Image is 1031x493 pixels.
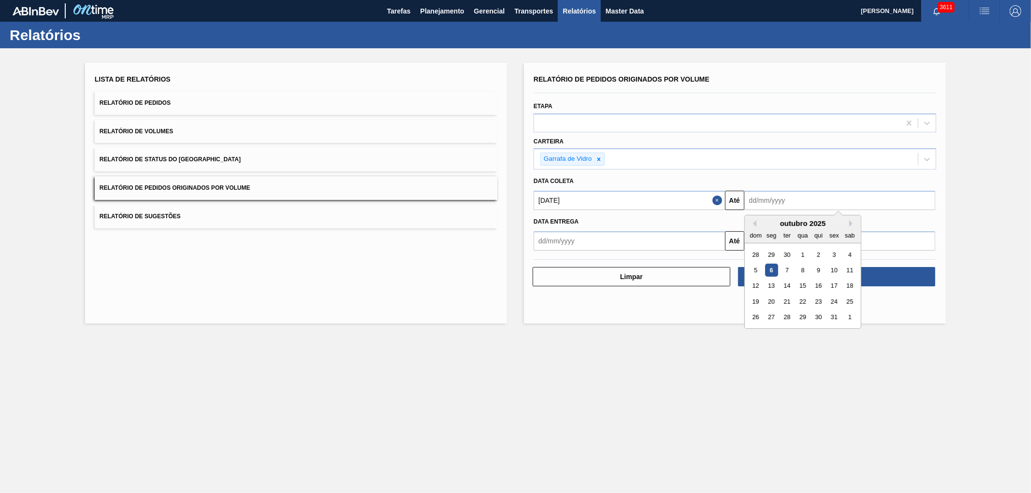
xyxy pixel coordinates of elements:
[765,248,778,261] div: Choose segunda-feira, 29 de setembro de 2025
[979,5,990,17] img: userActions
[796,248,809,261] div: Choose quarta-feira, 1 de outubro de 2025
[828,295,841,308] div: Choose sexta-feira, 24 de outubro de 2025
[765,264,778,277] div: Choose segunda-feira, 6 de outubro de 2025
[534,75,710,83] span: Relatório de Pedidos Originados por Volume
[765,280,778,293] div: Choose segunda-feira, 13 de outubro de 2025
[420,5,464,17] span: Planejamento
[514,5,553,17] span: Transportes
[95,75,171,83] span: Lista de Relatórios
[749,229,762,242] div: dom
[95,91,497,115] button: Relatório de Pedidos
[534,178,574,184] span: Data coleta
[812,264,825,277] div: Choose quinta-feira, 9 de outubro de 2025
[765,295,778,308] div: Choose segunda-feira, 20 de outubro de 2025
[725,231,744,251] button: Até
[100,184,250,191] span: Relatório de Pedidos Originados por Volume
[921,4,952,18] button: Notificações
[533,267,730,286] button: Limpar
[606,5,644,17] span: Master Data
[828,248,841,261] div: Choose sexta-feira, 3 de outubro de 2025
[744,191,936,210] input: dd/mm/yyyy
[812,280,825,293] div: Choose quinta-feira, 16 de outubro de 2025
[750,220,756,227] button: Previous Month
[749,280,762,293] div: Choose domingo, 12 de outubro de 2025
[10,29,181,41] h1: Relatórios
[828,311,841,324] div: Choose sexta-feira, 31 de outubro de 2025
[712,191,725,210] button: Close
[812,311,825,324] div: Choose quinta-feira, 30 de outubro de 2025
[843,248,856,261] div: Choose sábado, 4 de outubro de 2025
[796,280,809,293] div: Choose quarta-feira, 15 de outubro de 2025
[100,128,173,135] span: Relatório de Volumes
[541,153,594,165] div: Garrafa de Vidro
[13,7,59,15] img: TNhmsLtSVTkK8tSr43FrP2fwEKptu5GPRR3wAAAABJRU5ErkJggg==
[828,280,841,293] div: Choose sexta-feira, 17 de outubro de 2025
[796,311,809,324] div: Choose quarta-feira, 29 de outubro de 2025
[738,267,936,286] button: Download
[812,295,825,308] div: Choose quinta-feira, 23 de outubro de 2025
[749,311,762,324] div: Choose domingo, 26 de outubro de 2025
[1010,5,1021,17] img: Logout
[796,229,809,242] div: qua
[781,248,794,261] div: Choose terça-feira, 30 de setembro de 2025
[765,229,778,242] div: seg
[849,220,856,227] button: Next Month
[812,229,825,242] div: qui
[843,311,856,324] div: Choose sábado, 1 de novembro de 2025
[387,5,411,17] span: Tarefas
[749,295,762,308] div: Choose domingo, 19 de outubro de 2025
[781,311,794,324] div: Choose terça-feira, 28 de outubro de 2025
[781,280,794,293] div: Choose terça-feira, 14 de outubro de 2025
[765,311,778,324] div: Choose segunda-feira, 27 de outubro de 2025
[828,229,841,242] div: sex
[843,229,856,242] div: sab
[748,247,857,325] div: month 2025-10
[796,264,809,277] div: Choose quarta-feira, 8 de outubro de 2025
[781,264,794,277] div: Choose terça-feira, 7 de outubro de 2025
[100,99,171,106] span: Relatório de Pedidos
[828,264,841,277] div: Choose sexta-feira, 10 de outubro de 2025
[95,148,497,171] button: Relatório de Status do [GEOGRAPHIC_DATA]
[843,295,856,308] div: Choose sábado, 25 de outubro de 2025
[725,191,744,210] button: Até
[749,248,762,261] div: Choose domingo, 28 de setembro de 2025
[534,218,579,225] span: Data Entrega
[534,191,725,210] input: dd/mm/yyyy
[95,176,497,200] button: Relatório de Pedidos Originados por Volume
[843,264,856,277] div: Choose sábado, 11 de outubro de 2025
[534,103,552,110] label: Etapa
[534,138,564,145] label: Carteira
[749,264,762,277] div: Choose domingo, 5 de outubro de 2025
[781,295,794,308] div: Choose terça-feira, 21 de outubro de 2025
[474,5,505,17] span: Gerencial
[100,213,181,220] span: Relatório de Sugestões
[938,2,955,13] span: 3611
[100,156,241,163] span: Relatório de Status do [GEOGRAPHIC_DATA]
[534,231,725,251] input: dd/mm/yyyy
[781,229,794,242] div: ter
[812,248,825,261] div: Choose quinta-feira, 2 de outubro de 2025
[843,280,856,293] div: Choose sábado, 18 de outubro de 2025
[745,219,861,227] div: outubro 2025
[95,120,497,143] button: Relatório de Volumes
[563,5,595,17] span: Relatórios
[95,205,497,228] button: Relatório de Sugestões
[796,295,809,308] div: Choose quarta-feira, 22 de outubro de 2025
